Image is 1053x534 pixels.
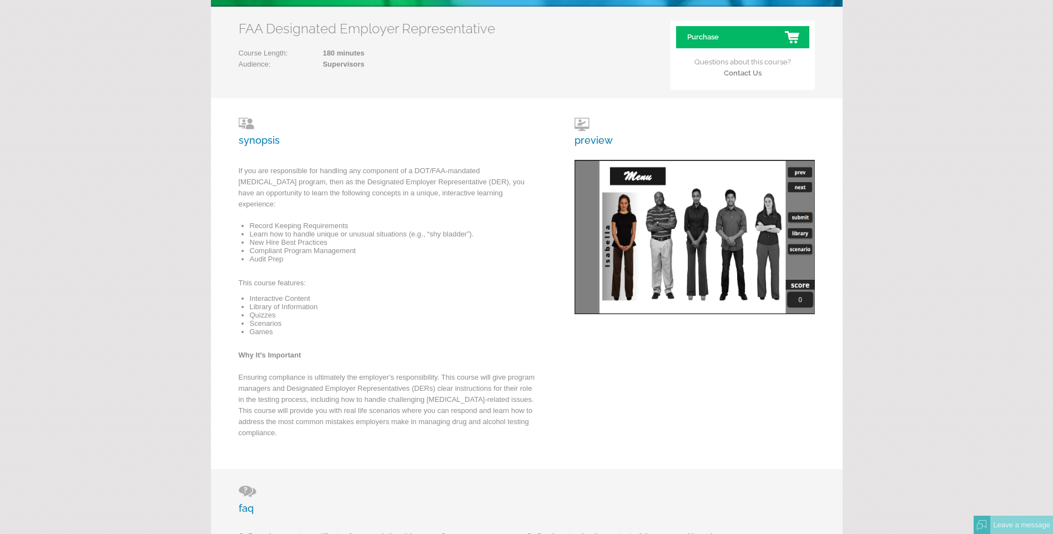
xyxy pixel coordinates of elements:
[250,246,538,255] li: Compliant Program Management
[250,255,538,263] li: Audit Prep
[250,238,538,246] li: New Hire Best Practices
[676,26,809,48] a: Purchase
[250,221,538,230] li: Record Keeping Requirements
[239,486,815,514] h3: faq
[250,230,538,238] li: Learn how to handle unique or unusual situations (e.g., “shy bladder”).
[724,69,762,77] a: Contact Us
[977,520,987,530] img: Offline
[250,294,538,303] li: Interactive Content
[250,311,538,319] li: Quizzes
[239,59,365,70] p: Audience:
[239,118,538,146] h3: synopsis
[250,319,538,328] li: Scenarios
[239,278,538,294] p: This course features:
[990,516,1053,534] div: Leave a message
[239,351,301,359] strong: Why It's Important
[288,48,364,59] span: 180 minutes
[575,160,815,314] img: image003.png
[239,372,538,444] p: Ensuring compliance is ultimately the employer’s responsibility. This course will give program ma...
[676,48,809,79] p: Questions about this course?
[239,48,365,59] p: Course Length:
[239,21,497,37] h2: FAA Designated Employer Representative
[288,59,364,70] span: Supervisors
[575,118,613,146] h3: preview
[239,165,538,215] p: If you are responsible for handling any component of a DOT/FAA-mandated [MEDICAL_DATA] program, t...
[250,328,538,336] li: Games
[250,303,538,311] li: Library of Information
